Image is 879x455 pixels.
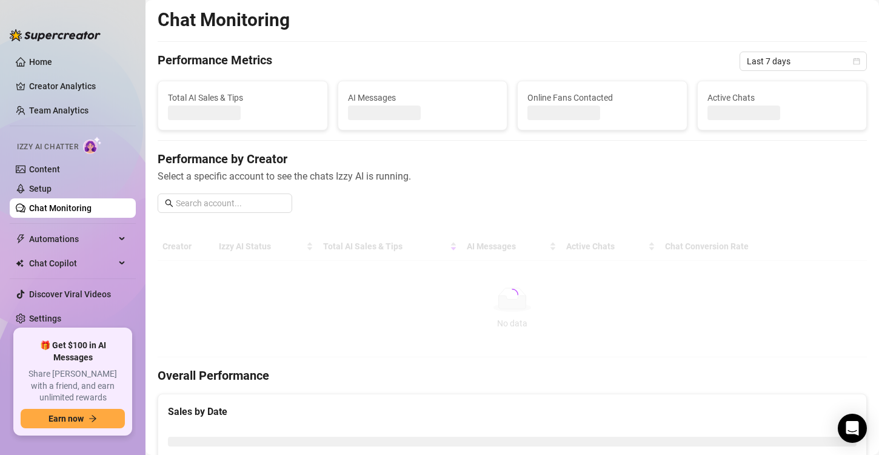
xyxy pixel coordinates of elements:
span: thunderbolt [16,234,25,244]
span: Select a specific account to see the chats Izzy AI is running. [158,169,867,184]
a: Chat Monitoring [29,203,92,213]
span: Online Fans Contacted [527,91,677,104]
span: Chat Copilot [29,254,115,273]
span: Last 7 days [747,52,860,70]
h4: Overall Performance [158,367,867,384]
span: Share [PERSON_NAME] with a friend, and earn unlimited rewards [21,368,125,404]
span: AI Messages [348,91,498,104]
span: arrow-right [89,414,97,423]
button: Earn nowarrow-right [21,409,125,428]
span: loading [504,286,520,303]
span: Total AI Sales & Tips [168,91,318,104]
img: logo-BBDzfeDw.svg [10,29,101,41]
span: Automations [29,229,115,249]
input: Search account... [176,197,285,210]
span: Active Chats [707,91,857,104]
span: Izzy AI Chatter [17,141,78,153]
a: Setup [29,184,52,194]
h4: Performance by Creator [158,150,867,167]
a: Content [29,164,60,174]
h4: Performance Metrics [158,52,272,71]
div: Sales by Date [168,404,857,419]
img: AI Chatter [83,136,102,154]
span: 🎁 Get $100 in AI Messages [21,340,125,363]
a: Creator Analytics [29,76,126,96]
a: Team Analytics [29,106,89,115]
span: search [165,199,173,207]
h2: Chat Monitoring [158,8,290,32]
span: Earn now [48,414,84,423]
a: Settings [29,314,61,323]
a: Home [29,57,52,67]
span: calendar [853,58,860,65]
div: Open Intercom Messenger [838,414,867,443]
img: Chat Copilot [16,259,24,268]
a: Discover Viral Videos [29,289,111,299]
